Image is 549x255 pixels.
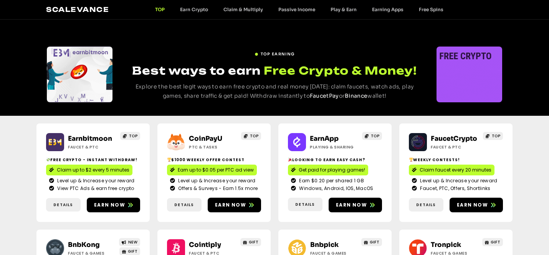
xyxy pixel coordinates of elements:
[492,133,501,139] span: TOP
[297,177,364,184] span: Earn $0.20 per shared 1 GB
[87,198,140,212] a: Earn now
[167,158,171,162] img: 🏆
[299,167,365,173] span: Get paid for playing games!
[295,202,315,207] span: Details
[345,92,367,99] a: Binance
[215,202,246,208] span: Earn now
[370,239,379,245] span: GIFT
[94,202,125,208] span: Earn now
[329,198,382,212] a: Earn now
[208,198,261,212] a: Earn now
[288,165,368,175] a: Get paid for playing games!
[189,241,221,249] a: Cointiply
[174,202,194,208] span: Details
[288,157,382,163] h2: Looking to Earn Easy Cash?
[55,185,134,192] span: View PTC Ads & earn free crypto
[46,165,132,175] a: Claim up to $2 every 5 minutes
[418,185,490,192] span: Faucet, PTC, Offers, Shortlinks
[167,157,261,163] h2: $1000 Weekly Offer contest
[189,135,222,143] a: CoinPayU
[241,132,261,140] a: TOP
[297,185,373,192] span: Windows, Android, IOS, MacOS
[362,132,382,140] a: TOP
[250,133,259,139] span: TOP
[491,239,500,245] span: GIFT
[483,132,503,140] a: TOP
[176,177,255,184] span: Level up & Increase your reward
[167,165,257,175] a: Earn up to $0.05 per PTC ad view
[46,5,109,13] a: Scalevance
[53,202,73,208] span: Details
[420,167,491,173] span: Claim faucet every 20 minutes
[261,51,294,57] span: TOP EARNING
[178,167,254,173] span: Earn up to $0.05 per PTC ad view
[336,202,367,208] span: Earn now
[240,238,261,246] a: GIFT
[409,165,494,175] a: Claim faucet every 20 minutes
[310,92,339,99] a: FaucetPay
[411,7,451,12] a: Free Spins
[46,157,140,163] h2: Free crypto - Instant withdraw!
[68,144,116,150] h2: Faucet & PTC
[147,7,451,12] nav: Menu
[431,144,479,150] h2: Faucet & PTC
[361,238,382,246] a: GIFT
[457,202,488,208] span: Earn now
[47,47,112,102] div: Slides
[129,133,138,139] span: TOP
[310,144,358,150] h2: Playing & Sharing
[482,238,503,246] a: GIFT
[364,7,411,12] a: Earning Apps
[431,241,461,249] a: Tronpick
[176,185,258,192] span: Offers & Surveys - Earn 1.5x more
[271,7,323,12] a: Passive Income
[132,64,261,77] span: Best ways to earn
[371,133,380,139] span: TOP
[172,7,216,12] a: Earn Crypto
[437,47,502,102] div: Slides
[128,248,137,254] span: GIFT
[46,198,81,212] a: Details
[55,177,134,184] span: Level up & Increase your reward
[128,239,138,245] span: NEW
[310,135,339,143] a: EarnApp
[120,132,140,140] a: TOP
[189,144,237,150] h2: ptc & Tasks
[310,241,339,249] a: Bnbpick
[450,198,503,212] a: Earn now
[167,198,202,212] a: Details
[288,198,322,211] a: Details
[409,198,443,212] a: Details
[57,167,129,173] span: Claim up to $2 every 5 minutes
[264,63,417,78] span: Free Crypto & Money!
[416,202,436,208] span: Details
[418,177,497,184] span: Level up & Increase your reward
[147,7,172,12] a: TOP
[409,157,503,163] h2: Weekly contests!
[68,241,100,249] a: BnbKong
[288,158,292,162] img: 🎉
[119,238,140,246] a: NEW
[127,82,422,101] p: Explore the best legit ways to earn free crypto and real money [DATE]: claim faucets, watch ads, ...
[323,7,364,12] a: Play & Earn
[431,135,477,143] a: FaucetCrypto
[409,158,413,162] img: 🏆
[216,7,271,12] a: Claim & Multiply
[249,239,258,245] span: GIFT
[46,158,50,162] img: 💸
[68,135,112,143] a: Earnbitmoon
[255,48,294,57] a: TOP EARNING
